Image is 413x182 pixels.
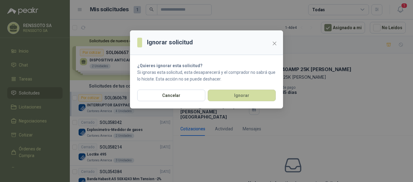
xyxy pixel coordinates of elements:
strong: ¿Quieres ignorar esta solicitud? [137,63,203,68]
p: Si ignoras esta solicitud, esta desaparecerá y el comprador no sabrá que lo hiciste. Esta acción ... [137,69,276,82]
button: Close [270,39,279,48]
h3: Ignorar solicitud [147,38,193,47]
span: close [272,41,277,46]
button: Ignorar [208,90,276,101]
button: Cancelar [137,90,205,101]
